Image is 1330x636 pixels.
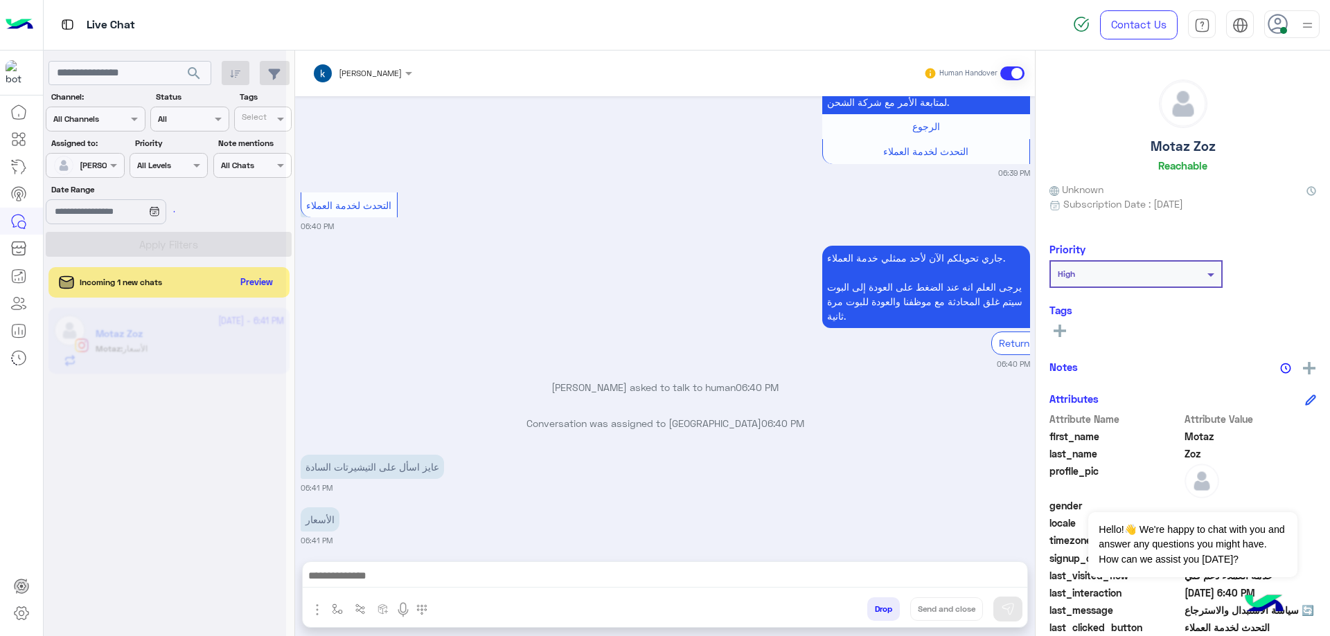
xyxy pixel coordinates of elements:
[301,535,332,546] small: 06:41 PM
[332,603,343,615] img: select flow
[339,68,402,78] span: [PERSON_NAME]
[867,597,900,621] button: Drop
[1049,243,1085,255] h6: Priority
[301,482,332,493] small: 06:41 PM
[301,416,1030,430] p: Conversation was assigned to [GEOGRAPHIC_DATA]
[1049,412,1182,426] span: Attribute Name
[1049,464,1182,496] span: profile_pic
[1001,602,1015,616] img: send message
[1049,498,1182,513] span: gender
[1185,603,1317,617] span: 🔄 سياسة الاستبدال والاسترجاع
[883,145,968,157] span: التحدث لخدمة العملاء
[1063,197,1183,211] span: Subscription Date : [DATE]
[910,597,983,621] button: Send and close
[912,120,940,132] span: الرجوع
[87,16,135,35] p: Live Chat
[1303,362,1315,374] img: add
[1299,17,1316,34] img: profile
[6,60,30,85] img: 713415422032625
[240,111,267,127] div: Select
[1194,17,1210,33] img: tab
[1049,620,1182,635] span: last_clicked_button
[822,246,1030,328] p: 19/9/2025, 6:40 PM
[1160,80,1207,127] img: defaultAdmin.png
[1049,304,1316,316] h6: Tags
[59,16,76,33] img: tab
[301,380,1030,394] p: [PERSON_NAME] asked to talk to human
[1049,361,1078,373] h6: Notes
[736,381,779,393] span: 06:40 PM
[998,167,1030,179] small: 06:39 PM
[1188,10,1216,39] a: tab
[1232,17,1248,33] img: tab
[306,199,391,211] span: التحدث لخدمة العملاء
[1185,620,1317,635] span: التحدث لخدمة العملاء
[378,603,389,615] img: create order
[395,601,411,618] img: send voice note
[1185,429,1317,444] span: Motaz
[1185,585,1317,600] span: 2025-09-19T15:40:24.467Z
[1185,412,1317,426] span: Attribute Value
[1158,159,1207,172] h6: Reachable
[991,331,1068,354] div: Return to Bot
[1185,446,1317,461] span: Zoz
[1049,533,1182,547] span: timezone
[939,68,997,79] small: Human Handover
[997,358,1030,370] small: 06:40 PM
[372,597,395,620] button: create order
[326,597,349,620] button: select flow
[349,597,372,620] button: Trigger scenario
[1049,392,1099,405] h6: Attributes
[1049,585,1182,600] span: last_interaction
[761,417,804,429] span: 06:40 PM
[1049,603,1182,617] span: last_message
[301,221,334,232] small: 06:40 PM
[1100,10,1178,39] a: Contact Us
[301,455,444,479] p: 19/9/2025, 6:41 PM
[1088,512,1297,577] span: Hello!👋 We're happy to chat with you and answer any questions you might have. How can we assist y...
[1280,363,1291,374] img: notes
[1049,551,1182,565] span: signup_date
[1049,516,1182,530] span: locale
[1049,182,1103,197] span: Unknown
[1240,581,1288,629] img: hulul-logo.png
[1049,429,1182,444] span: first_name
[1073,16,1090,33] img: spinner
[416,604,427,615] img: make a call
[355,603,366,615] img: Trigger scenario
[152,199,177,224] div: loading...
[1049,568,1182,583] span: last_visited_flow
[309,601,326,618] img: send attachment
[301,507,339,531] p: 19/9/2025, 6:41 PM
[1185,464,1219,498] img: defaultAdmin.png
[1151,138,1216,154] h5: Motaz Zoz
[1049,446,1182,461] span: last_name
[6,10,33,39] img: Logo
